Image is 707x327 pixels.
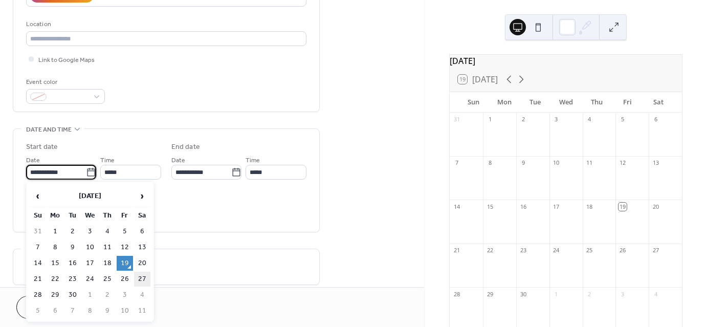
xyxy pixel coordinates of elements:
[30,240,46,255] td: 7
[553,290,560,298] div: 1
[64,208,81,223] th: Tu
[134,272,150,287] td: 27
[26,155,40,166] span: Date
[64,272,81,287] td: 23
[117,303,133,318] td: 10
[453,159,460,167] div: 7
[553,116,560,123] div: 3
[99,208,116,223] th: Th
[581,92,612,113] div: Thu
[64,288,81,302] td: 30
[519,203,527,210] div: 16
[520,92,550,113] div: Tue
[99,256,116,271] td: 18
[47,185,133,207] th: [DATE]
[30,303,46,318] td: 5
[618,203,626,210] div: 19
[618,159,626,167] div: 12
[586,290,593,298] div: 2
[99,303,116,318] td: 9
[26,19,304,30] div: Location
[47,256,63,271] td: 15
[30,272,46,287] td: 21
[519,290,527,298] div: 30
[30,224,46,239] td: 31
[26,77,103,88] div: Event color
[117,240,133,255] td: 12
[47,208,63,223] th: Mo
[64,303,81,318] td: 7
[30,288,46,302] td: 28
[652,159,659,167] div: 13
[30,256,46,271] td: 14
[135,186,150,206] span: ›
[618,290,626,298] div: 3
[64,240,81,255] td: 9
[47,303,63,318] td: 6
[486,159,494,167] div: 8
[652,290,659,298] div: 4
[453,116,460,123] div: 31
[519,159,527,167] div: 9
[458,92,489,113] div: Sun
[47,224,63,239] td: 1
[553,203,560,210] div: 17
[82,288,98,302] td: 1
[38,55,95,66] span: Link to Google Maps
[117,288,133,302] td: 3
[553,159,560,167] div: 10
[47,288,63,302] td: 29
[553,247,560,254] div: 24
[117,208,133,223] th: Fr
[30,186,46,206] span: ‹
[171,155,185,166] span: Date
[134,240,150,255] td: 13
[453,247,460,254] div: 21
[586,159,593,167] div: 11
[99,240,116,255] td: 11
[134,288,150,302] td: 4
[30,208,46,223] th: Su
[486,290,494,298] div: 29
[134,303,150,318] td: 11
[586,116,593,123] div: 4
[486,203,494,210] div: 15
[618,247,626,254] div: 26
[134,256,150,271] td: 20
[82,256,98,271] td: 17
[486,116,494,123] div: 1
[64,256,81,271] td: 16
[450,55,682,67] div: [DATE]
[47,240,63,255] td: 8
[82,224,98,239] td: 3
[26,142,58,152] div: Start date
[117,256,133,271] td: 19
[82,303,98,318] td: 8
[117,272,133,287] td: 26
[519,247,527,254] div: 23
[586,247,593,254] div: 25
[486,247,494,254] div: 22
[489,92,519,113] div: Mon
[100,155,115,166] span: Time
[618,116,626,123] div: 5
[47,272,63,287] td: 22
[99,272,116,287] td: 25
[26,124,72,135] span: Date and time
[586,203,593,210] div: 18
[99,288,116,302] td: 2
[652,247,659,254] div: 27
[16,296,79,319] button: Cancel
[82,272,98,287] td: 24
[246,155,260,166] span: Time
[134,224,150,239] td: 6
[64,224,81,239] td: 2
[82,208,98,223] th: We
[82,240,98,255] td: 10
[652,203,659,210] div: 20
[612,92,643,113] div: Fri
[643,92,674,113] div: Sat
[550,92,581,113] div: Wed
[99,224,116,239] td: 4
